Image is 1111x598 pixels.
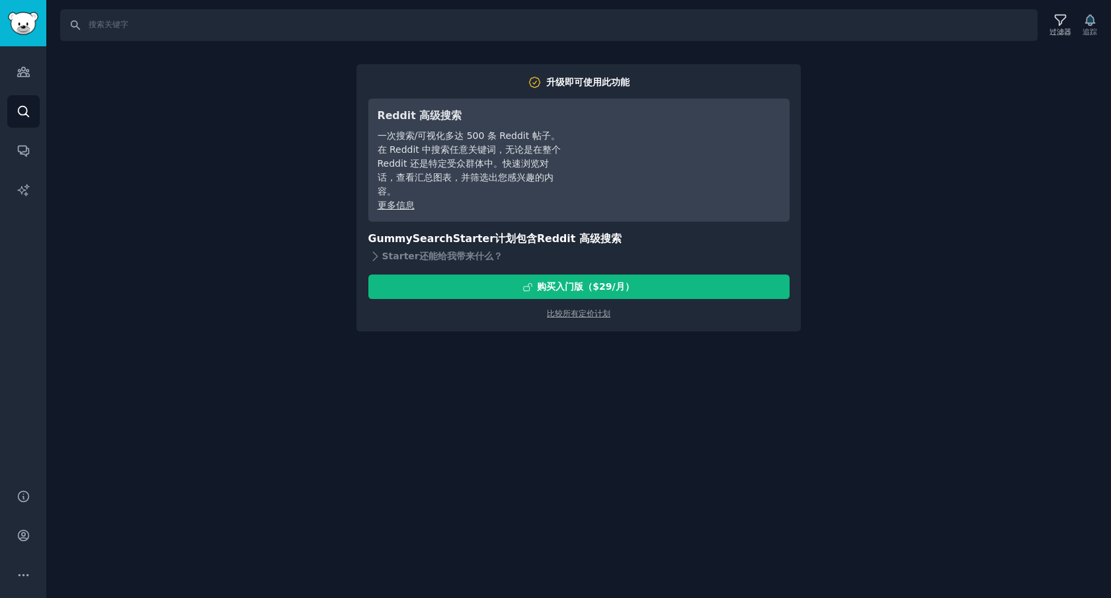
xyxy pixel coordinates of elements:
[582,108,780,207] iframe: YouTube 视频播放器
[419,251,493,261] font: 还能给我带来什么
[8,12,38,35] img: GummySearch 徽标
[547,309,610,318] a: 比较所有定价计划
[382,251,419,261] font: Starter
[612,281,625,292] font: /月
[493,251,503,261] font: ？
[495,232,516,245] font: 计划
[599,281,612,292] font: 29
[516,232,537,245] font: 包含
[546,77,630,87] font: 升级即可使用此功能
[555,281,583,292] font: 入门版
[453,232,495,245] font: Starter
[537,281,555,292] font: 购买
[378,130,561,196] font: 一次搜索/可视化多达 500 条 Reddit 帖子。在 Reddit 中搜索任意关键词，无论是在整个 Reddit 还是特定受众群体中。快速浏览对话，查看汇总图表，并筛选出您感兴趣的内容。
[60,9,1038,41] input: 搜索关键字
[625,281,634,292] font: ）
[583,281,599,292] font: （$
[368,275,790,299] button: 购买入门版（$29/月）
[1049,28,1071,36] font: 过滤器
[368,232,453,245] font: GummySearch
[378,109,462,122] font: Reddit 高级搜索
[378,200,415,210] a: 更多信息
[537,232,622,245] font: Reddit 高级搜索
